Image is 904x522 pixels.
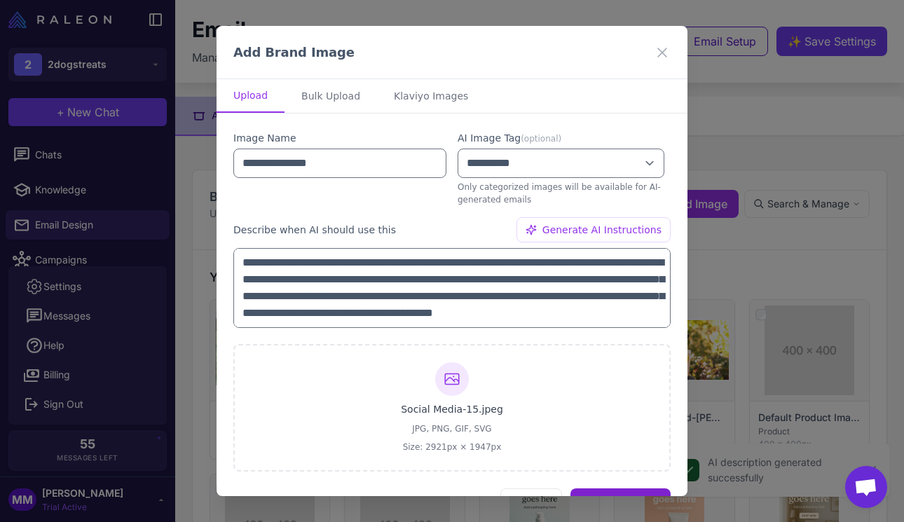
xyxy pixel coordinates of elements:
[521,134,561,144] span: (optional)
[458,181,671,206] p: Only categorized images will be available for AI-generated emails
[217,79,285,113] button: Upload
[412,423,491,435] span: JPG, PNG, GIF, SVG
[845,466,887,508] div: Open chat
[401,401,503,417] span: Social Media-15.jpeg
[403,441,502,453] span: Size: 2921px × 1947px
[233,130,446,146] label: Image Name
[233,43,355,62] h3: Add Brand Image
[570,488,671,518] button: Upload Image
[285,79,377,113] button: Bulk Upload
[516,217,671,242] button: Generate AI Instructions
[500,488,562,518] button: Cancel
[542,222,662,238] span: Generate AI Instructions
[233,222,396,238] label: Describe when AI should use this
[377,79,485,113] button: Klaviyo Images
[458,130,671,146] label: AI Image Tag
